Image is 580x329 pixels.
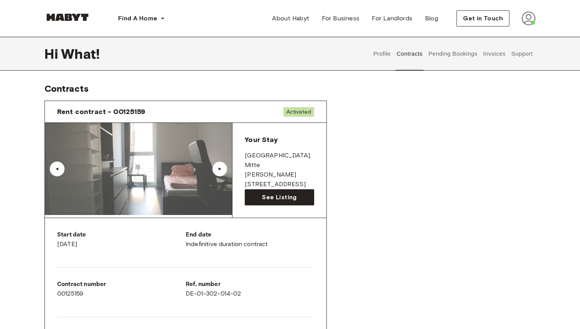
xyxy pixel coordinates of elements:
[57,230,186,249] div: [DATE]
[44,46,61,62] span: Hi
[186,230,314,240] p: End date
[112,11,171,26] button: Find A Home
[217,167,223,171] font: ▲
[395,37,423,71] button: Contracts
[272,15,309,22] font: About Habyt
[262,193,297,202] span: See Listing
[456,10,509,26] button: Get in Touch
[44,13,91,21] img: Habit
[266,11,315,26] a: About Habyt
[45,123,232,215] img: Image of the room
[316,11,366,26] a: For Business
[118,14,157,23] span: Find A Home
[57,230,186,240] p: Start date
[372,14,412,23] span: For Landlords
[366,11,419,26] a: For Landlords
[96,45,100,62] font: !
[57,107,145,116] span: Rent contract - 00125159
[44,83,89,94] span: Contracts
[371,37,536,71] div: user profile tabs
[53,167,61,171] div: ▲
[372,37,392,71] button: Profile
[186,290,241,297] font: DE-01-302-014-02
[482,37,506,71] button: Invoices
[427,37,478,71] button: Pending Bookings
[283,107,314,117] span: Activated
[186,280,314,289] p: Ref. number
[61,45,96,62] font: What
[419,11,445,26] a: Blog
[522,12,536,25] img: avatar
[463,14,503,23] span: Get in Touch
[57,280,186,298] div: 00125159
[510,37,534,71] button: Support
[245,152,310,159] font: [GEOGRAPHIC_DATA]
[186,230,314,249] div: Indefinitive duration contract
[322,14,360,23] span: For Business
[245,171,305,188] font: [PERSON_NAME][STREET_ADDRESS]
[425,14,438,23] span: Blog
[245,136,277,144] span: Your Stay
[57,280,186,289] p: Contract number
[245,189,314,205] a: See Listing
